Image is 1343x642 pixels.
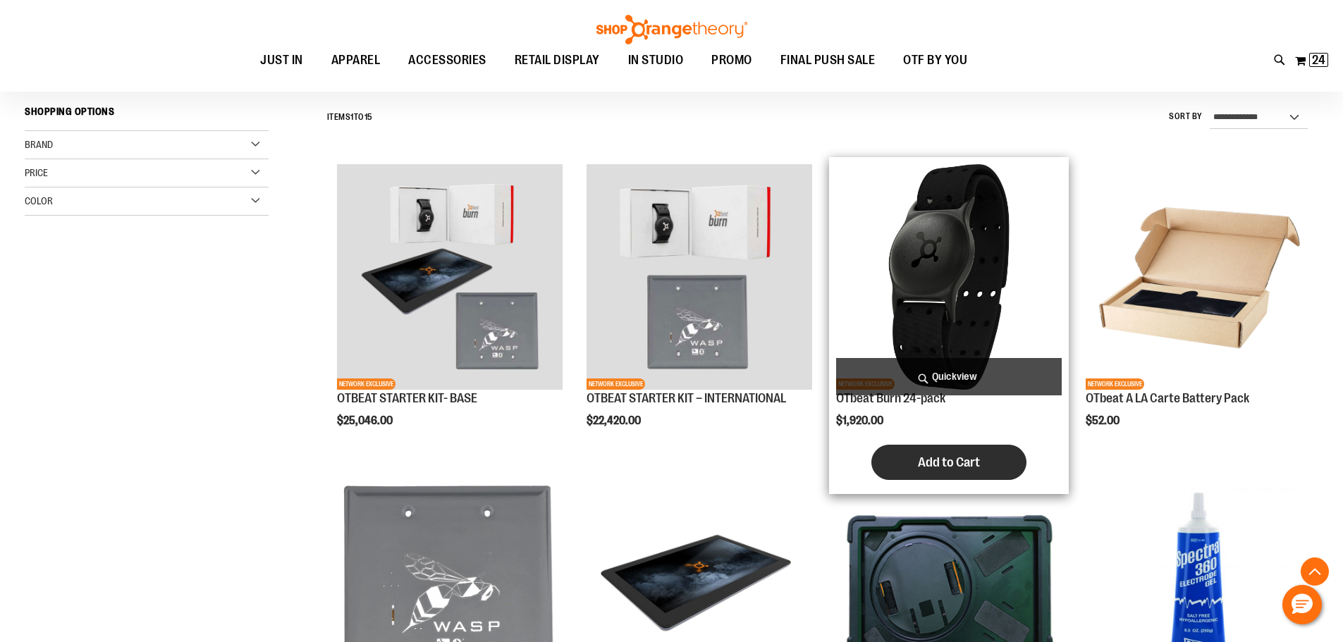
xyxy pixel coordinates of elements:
[515,44,600,76] span: RETAIL DISPLAY
[903,44,967,76] span: OTF BY YOU
[1282,585,1322,624] button: Hello, have a question? Let’s chat.
[836,358,1062,395] a: Quickview
[330,157,570,463] div: product
[711,44,752,76] span: PROMO
[337,164,563,392] a: OTBEAT STARTER KIT- BASENETWORK EXCLUSIVE
[25,195,53,206] span: Color
[836,164,1062,390] img: OTbeat Burn 24-pack
[836,414,885,427] span: $1,920.00
[317,44,395,77] a: APPAREL
[337,391,477,405] a: OTBEAT STARTER KIT- BASE
[1086,378,1144,390] span: NETWORK EXCLUSIVE
[501,44,614,77] a: RETAIL DISPLAY
[25,99,269,131] strong: Shopping Options
[628,44,684,76] span: IN STUDIO
[1086,414,1122,427] span: $52.00
[587,164,812,390] img: OTBEAT STARTER KIT – INTERNATIONAL
[364,112,373,122] span: 15
[408,44,486,76] span: ACCESSORIES
[1086,164,1311,392] a: Product image for OTbeat A LA Carte Battery PackNETWORK EXCLUSIVE
[337,164,563,390] img: OTBEAT STARTER KIT- BASE
[1079,157,1318,463] div: product
[246,44,317,77] a: JUST IN
[25,139,53,150] span: Brand
[697,44,766,77] a: PROMO
[889,44,981,77] a: OTF BY YOU
[766,44,890,77] a: FINAL PUSH SALE
[1301,557,1329,586] button: Back To Top
[1086,391,1249,405] a: OTbeat A LA Carte Battery Pack
[614,44,698,76] a: IN STUDIO
[587,414,643,427] span: $22,420.00
[1169,111,1203,123] label: Sort By
[327,106,373,128] h2: Items to
[25,167,48,178] span: Price
[350,112,354,122] span: 1
[1086,164,1311,390] img: Product image for OTbeat A LA Carte Battery Pack
[780,44,876,76] span: FINAL PUSH SALE
[587,391,786,405] a: OTBEAT STARTER KIT – INTERNATIONAL
[337,414,395,427] span: $25,046.00
[579,157,819,463] div: product
[1312,53,1325,67] span: 24
[331,44,381,76] span: APPAREL
[871,445,1026,480] button: Add to Cart
[836,391,945,405] a: OTbeat Burn 24-pack
[394,44,501,77] a: ACCESSORIES
[587,378,645,390] span: NETWORK EXCLUSIVE
[337,378,395,390] span: NETWORK EXCLUSIVE
[594,15,749,44] img: Shop Orangetheory
[260,44,303,76] span: JUST IN
[918,455,980,470] span: Add to Cart
[836,164,1062,392] a: OTbeat Burn 24-packNETWORK EXCLUSIVE
[829,157,1069,494] div: product
[587,164,812,392] a: OTBEAT STARTER KIT – INTERNATIONALNETWORK EXCLUSIVE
